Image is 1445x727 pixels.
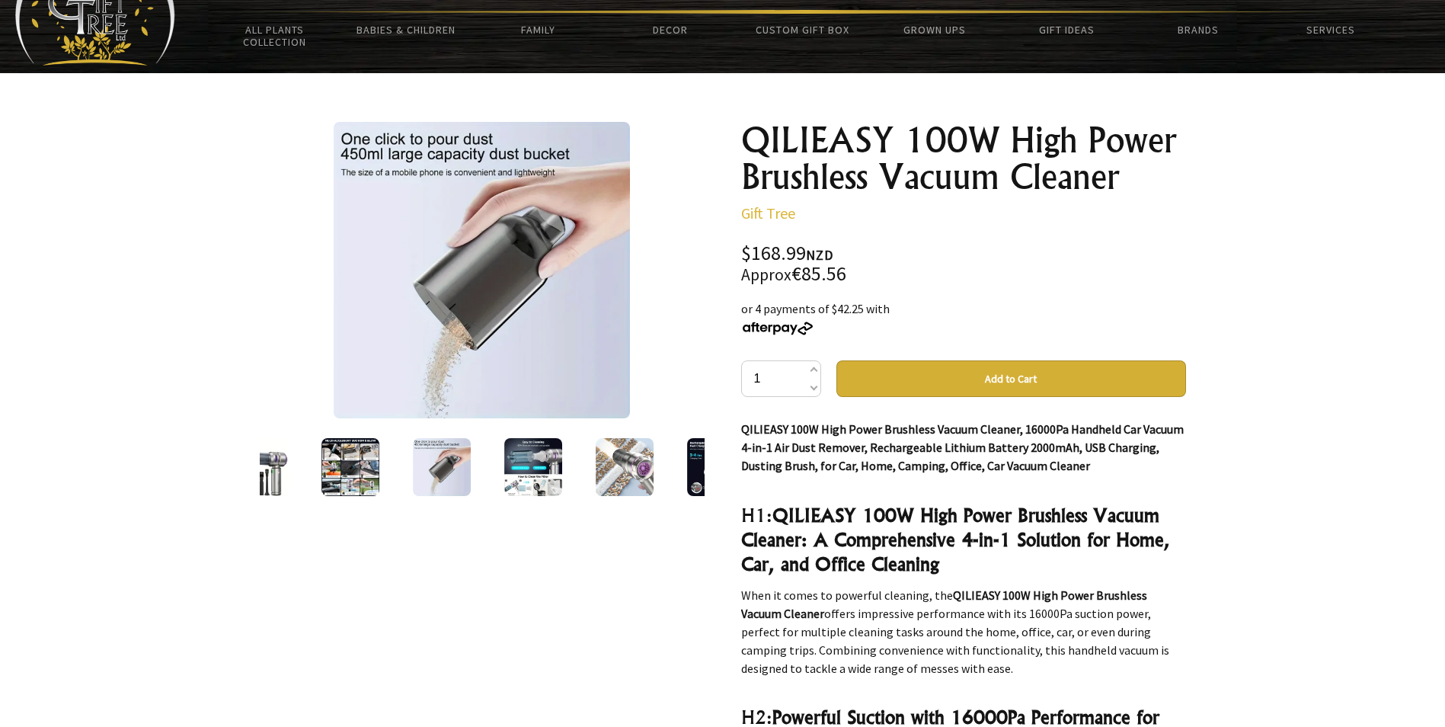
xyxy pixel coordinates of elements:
[741,322,814,335] img: Afterpay
[1133,14,1264,46] a: Brands
[741,421,1184,473] strong: QILIEASY 100W High Power Brushless Vacuum Cleaner, 16000Pa Handheld Car Vacuum 4-in-1 Air Dust Re...
[596,438,654,496] img: QILIEASY 100W High Power Brushless Vacuum Cleaner
[321,438,379,496] img: QILIEASY 100W High Power Brushless Vacuum Cleaner
[1000,14,1132,46] a: Gift Ideas
[741,244,1186,284] div: $168.99 €85.56
[1264,14,1396,46] a: Services
[741,588,1147,621] strong: QILIEASY 100W High Power Brushless Vacuum Cleaner
[413,438,471,496] img: QILIEASY 100W High Power Brushless Vacuum Cleaner
[737,14,868,46] a: Custom Gift Box
[472,14,604,46] a: Family
[836,360,1186,397] button: Add to Cart
[334,122,630,418] img: QILIEASY 100W High Power Brushless Vacuum Cleaner
[604,14,736,46] a: Decor
[806,246,833,264] span: NZD
[741,504,1170,575] strong: QILIEASY 100W High Power Brushless Vacuum Cleaner: A Comprehensive 4-in-1 Solution for Home, Car,...
[209,14,340,58] a: All Plants Collection
[741,203,795,223] a: Gift Tree
[741,503,1186,576] h3: H1:
[340,14,472,46] a: Babies & Children
[741,122,1186,195] h1: QILIEASY 100W High Power Brushless Vacuum Cleaner
[741,586,1186,677] p: When it comes to powerful cleaning, the offers impressive performance with its 16000Pa suction po...
[504,438,562,496] img: QILIEASY 100W High Power Brushless Vacuum Cleaner
[741,299,1186,336] div: or 4 payments of $42.25 with
[741,264,791,285] small: Approx
[868,14,1000,46] a: Grown Ups
[230,438,288,496] img: QILIEASY 100W High Power Brushless Vacuum Cleaner
[687,438,745,496] img: QILIEASY 100W High Power Brushless Vacuum Cleaner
